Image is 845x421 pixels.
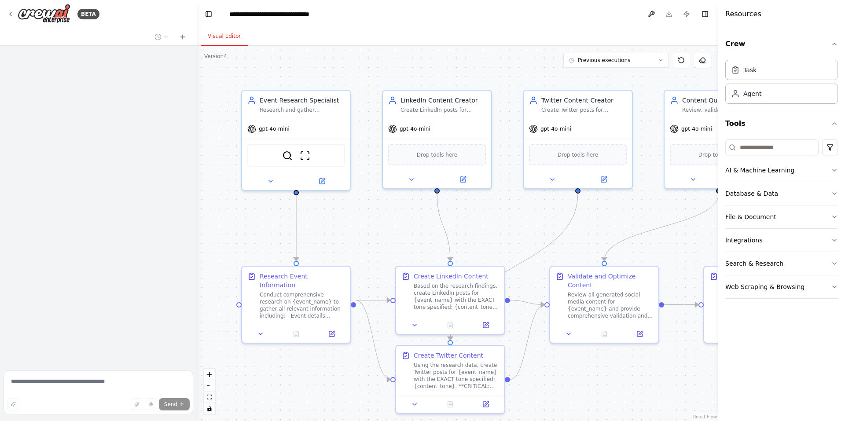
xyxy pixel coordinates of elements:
div: Validate and Optimize ContentReview all generated social media content for {event_name} and provi... [549,266,659,344]
a: React Flow attribution [693,414,717,419]
button: Hide left sidebar [202,8,215,20]
div: Search & Research [725,259,783,268]
div: File & Document [725,212,776,221]
div: LinkedIn Content Creator [400,96,486,105]
button: zoom out [204,380,215,392]
button: Open in side panel [625,329,655,339]
div: Create LinkedIn Content [414,272,489,281]
span: gpt-4o-mini [681,125,712,132]
button: zoom in [204,369,215,380]
button: Upload files [131,398,143,410]
span: Previous executions [578,57,630,64]
g: Edge from 2a9228dd-d900-4536-9633-a821c0de66cc to 726f9489-58bc-4f93-88fe-0e9e6083eaa5 [664,300,698,309]
img: SerplyWebSearchTool [282,150,293,161]
button: Open in side panel [438,174,488,185]
button: Open in side panel [579,174,628,185]
span: Drop tools here [698,150,739,159]
div: BETA [77,9,99,19]
div: Using the research data, create Twitter posts for {event_name} with the EXACT tone specified: {co... [414,362,499,390]
span: Send [164,401,177,408]
g: Edge from 955b1582-acf7-43e9-a885-eb2789c592ba to b6737685-4351-47dc-8a22-b4af74358575 [446,194,582,340]
div: Create LinkedIn posts for {event_name} that match the {content_tone} perfectly. Adapt writing sty... [400,106,486,113]
button: Visual Editor [201,27,248,46]
div: Task [743,66,757,74]
div: Twitter Content Creator [541,96,627,105]
button: Switch to previous chat [151,32,172,42]
span: gpt-4o-mini [400,125,430,132]
div: Create Twitter posts for {event_name} that perfectly match the {content_tone}. Master different w... [541,106,627,113]
div: LinkedIn Content CreatorCreate LinkedIn posts for {event_name} that match the {content_tone} perf... [382,90,492,189]
div: Validate and Optimize Content [568,272,653,289]
button: Send [159,398,190,410]
div: Research Event Information [260,272,345,289]
div: Database & Data [725,189,778,198]
button: No output available [432,399,469,410]
img: ScrapeWebsiteTool [300,150,310,161]
button: No output available [586,329,623,339]
div: React Flow controls [204,369,215,414]
button: No output available [432,320,469,330]
div: Event Research SpecialistResearch and gather comprehensive information about {event_name}, includ... [241,90,351,191]
g: Edge from b7811876-5c2c-4b16-adac-14ec38f8441f to b6737685-4351-47dc-8a22-b4af74358575 [356,296,390,384]
div: Based on the research findings, create LinkedIn posts for {event_name} with the EXACT tone specif... [414,282,499,311]
button: No output available [278,329,315,339]
div: Tools [725,136,838,306]
button: toggle interactivity [204,403,215,414]
button: AI & Machine Learning [725,159,838,182]
button: Tools [725,111,838,136]
button: File & Document [725,205,838,228]
button: Hide right sidebar [699,8,711,20]
div: Content Quality ValidatorReview, validate, and refine all generated social media content for {eve... [664,90,774,189]
g: Edge from f13a17ee-672d-47f4-969e-6919928a2ab5 to 2a9228dd-d900-4536-9633-a821c0de66cc [600,194,723,261]
g: Edge from b7811876-5c2c-4b16-adac-14ec38f8441f to eabfd0d9-3461-48cc-b4f5-ec5136877ac2 [356,296,390,305]
img: Logo [18,4,70,24]
button: Crew [725,32,838,56]
span: gpt-4o-mini [540,125,571,132]
button: Improve this prompt [7,398,19,410]
g: Edge from f94de939-38fb-4eae-b5dd-a6ba0904679b to eabfd0d9-3461-48cc-b4f5-ec5136877ac2 [433,194,455,261]
div: Crew [725,56,838,111]
button: Previous executions [563,53,669,68]
div: Create LinkedIn ContentBased on the research findings, create LinkedIn posts for {event_name} wit... [395,266,505,335]
button: Open in side panel [316,329,347,339]
div: Version 4 [204,53,227,60]
div: Review all generated social media content for {event_name} and provide comprehensive validation a... [568,291,653,319]
g: Edge from b6737685-4351-47dc-8a22-b4af74358575 to 2a9228dd-d900-4536-9633-a821c0de66cc [510,300,544,384]
nav: breadcrumb [229,10,309,18]
div: Agent [743,89,761,98]
div: Research and gather comprehensive information about {event_name}, including event details, speake... [260,106,345,113]
div: AI & Machine Learning [725,166,794,175]
div: Review, validate, and refine all generated social media content for {event_name} to ensure accura... [682,106,768,113]
button: Open in side panel [470,320,501,330]
button: fit view [204,392,215,403]
div: Event Research Specialist [260,96,345,105]
g: Edge from 89968a54-b5ce-4ff9-acce-63f42f969731 to b7811876-5c2c-4b16-adac-14ec38f8441f [292,195,301,261]
span: Drop tools here [417,150,458,159]
div: Content Quality Validator [682,96,768,105]
div: Web Scraping & Browsing [725,282,805,291]
button: Integrations [725,229,838,252]
span: Drop tools here [558,150,599,159]
button: Database & Data [725,182,838,205]
button: Open in side panel [470,399,501,410]
button: Start a new chat [176,32,190,42]
button: Open in side panel [297,176,347,187]
button: Web Scraping & Browsing [725,275,838,298]
div: Create Twitter ContentUsing the research data, create Twitter posts for {event_name} with the EXA... [395,345,505,414]
div: Research Event InformationConduct comprehensive research on {event_name} to gather all relevant i... [241,266,351,344]
span: gpt-4o-mini [259,125,290,132]
g: Edge from eabfd0d9-3461-48cc-b4f5-ec5136877ac2 to 2a9228dd-d900-4536-9633-a821c0de66cc [510,296,544,309]
div: Integrations [725,236,762,245]
button: Search & Research [725,252,838,275]
div: Create Twitter Content [414,351,483,360]
button: Click to speak your automation idea [145,398,157,410]
div: Twitter Content CreatorCreate Twitter posts for {event_name} that perfectly match the {content_to... [523,90,633,189]
h4: Resources [725,9,761,19]
div: Conduct comprehensive research on {event_name} to gather all relevant information including: - Ev... [260,291,345,319]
